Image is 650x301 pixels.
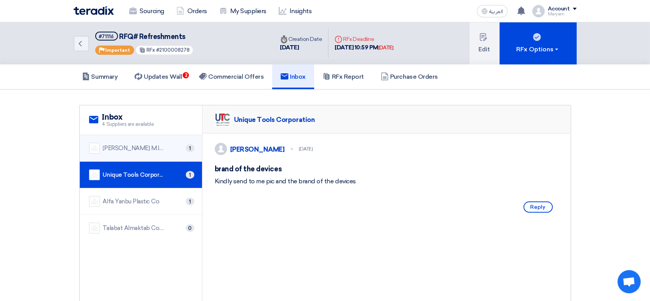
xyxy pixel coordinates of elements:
[215,164,558,174] h5: brand of the devices
[548,12,577,16] div: Maryam
[126,64,190,89] a: Updates Wall2
[103,197,160,206] div: Alfa Yanbu Plastic Co
[74,64,126,89] a: Summary
[123,3,170,20] a: Sourcing
[103,144,165,153] div: [PERSON_NAME] M.I. [GEOGRAPHIC_DATA]
[299,145,313,152] div: [DATE]
[314,64,372,89] a: RFx Report
[489,9,503,14] span: العربية
[199,73,264,81] h5: Commercial Offers
[281,73,306,81] h5: Inbox
[186,171,194,179] span: 1
[106,47,130,53] span: Important
[186,224,194,232] span: 0
[135,73,182,81] h5: Updates Wall
[215,177,558,186] div: Kindly send to me pic and the brand of the devices
[82,73,118,81] h5: Summary
[524,201,553,213] span: Reply
[119,32,185,41] span: RFQ# Refreshments
[89,196,100,207] img: company-name
[470,22,500,64] button: Edit
[273,3,318,20] a: Insights
[378,44,393,52] div: [DATE]
[147,47,155,53] span: RFx
[74,6,114,15] img: Teradix logo
[170,3,213,20] a: Orders
[516,45,560,54] div: RFx Options
[102,120,154,128] span: 4 Suppliers are available
[381,73,438,81] h5: Purchase Orders
[102,113,154,122] h2: Inbox
[156,47,190,53] span: #2100008278
[186,144,194,152] span: 1
[335,43,393,52] div: [DATE] 10:59 PM
[89,143,100,154] img: company-name
[89,169,100,180] img: company-name
[95,32,194,41] h5: RFQ# Refreshments
[190,64,272,89] a: Commercial Offers
[103,224,165,233] div: Talabat Almaktab Co. Ltd.
[213,3,273,20] a: My Suppliers
[548,6,570,12] div: Account
[272,64,314,89] a: Inbox
[230,145,285,154] div: [PERSON_NAME]
[372,64,446,89] a: Purchase Orders
[99,34,114,39] div: #71116
[186,198,194,205] span: 1
[183,72,189,78] span: 2
[234,115,315,124] div: Unique Tools Corporation
[618,270,641,293] a: Open chat
[103,171,165,179] div: Unique Tools Corporation
[89,223,100,233] img: company-name
[280,35,322,43] div: Creation Date
[500,22,577,64] button: RFx Options
[323,73,364,81] h5: RFx Report
[280,43,322,52] div: [DATE]
[477,5,508,17] button: العربية
[335,35,393,43] div: RFx Deadline
[215,143,227,155] img: profile_test.png
[532,5,545,17] img: profile_test.png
